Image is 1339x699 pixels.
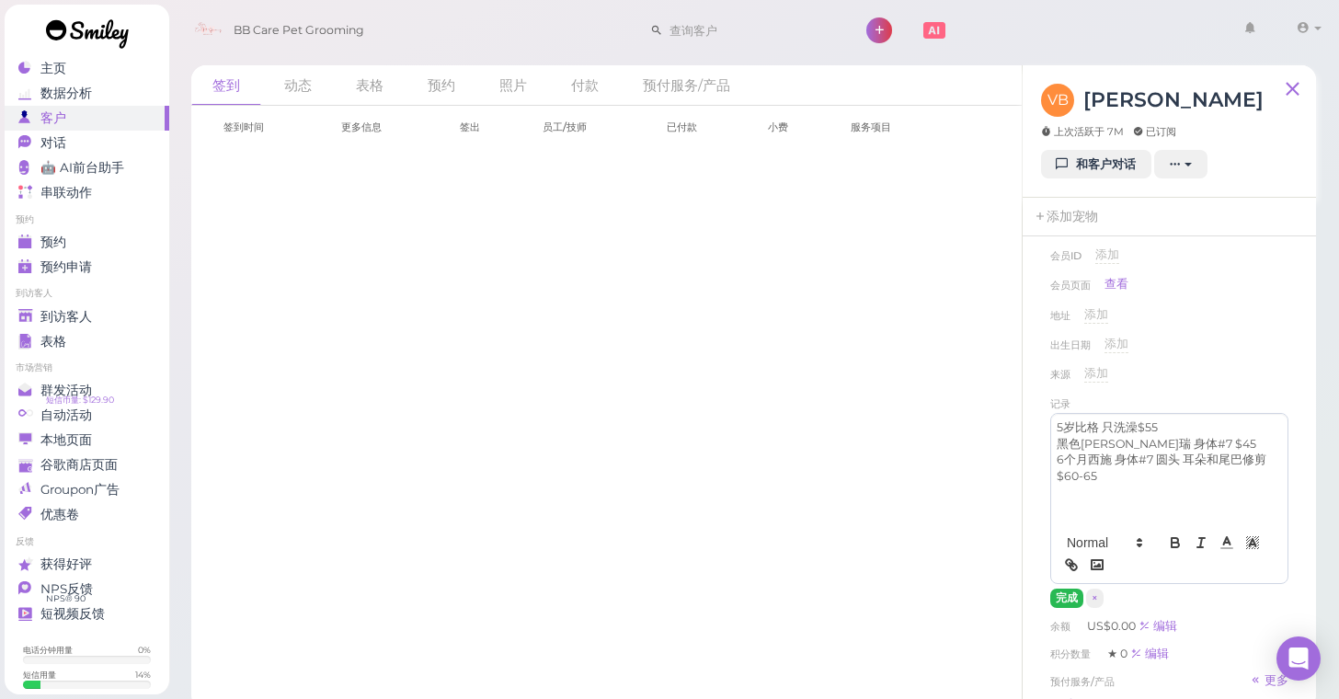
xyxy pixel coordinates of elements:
span: 🤖 AI前台助手 [40,160,124,176]
a: 更多 [1250,672,1288,691]
span: 本地页面 [40,432,92,448]
span: 群发活动 [40,383,92,398]
p: 5岁比格 只洗澡$55 [1057,419,1282,436]
span: NPS反馈 [40,581,93,597]
span: 自动活动 [40,407,92,423]
span: US$0.00 [1087,619,1139,633]
div: 电话分钟用量 [23,644,73,656]
li: 反馈 [5,535,169,548]
a: 添加宠物 [1023,198,1109,236]
a: 短视频反馈 [5,602,169,626]
a: 谷歌商店页面 [5,453,169,477]
span: 串联动作 [40,185,92,201]
span: 添加 [1104,337,1128,350]
a: 串联动作 [5,180,169,205]
th: 签到时间 [210,106,328,148]
p: 6个月西施 身体#7 圆头 耳朵和尾巴修剪 $60-65 [1057,452,1282,485]
a: 签到 [191,65,261,106]
th: 小费 [754,106,837,148]
span: 会员ID [1050,246,1081,276]
span: 短信币量: $129.90 [46,393,114,407]
span: 对话 [40,135,66,151]
span: 主页 [40,61,66,76]
a: 付款 [550,65,620,105]
a: 获得好评 [5,552,169,577]
span: ★ 0 [1107,647,1130,660]
span: 添加 [1084,366,1108,380]
a: 照片 [478,65,548,105]
span: 已订阅 [1133,124,1176,139]
h3: [PERSON_NAME] [1083,84,1264,116]
p: 黑色[PERSON_NAME]瑞 身体#7 $45 [1057,436,1282,453]
a: 预约申请 [5,255,169,280]
button: × [1086,589,1104,608]
a: 查看 [1104,276,1128,292]
a: 编辑 [1130,647,1169,660]
a: 自动活动 [5,403,169,428]
span: 预约 [40,235,66,250]
a: 动态 [263,65,333,105]
th: 员工/技师 [529,106,654,148]
span: 出生日期 [1050,336,1091,365]
a: 编辑 [1139,619,1177,633]
span: VB [1041,84,1074,117]
div: 14 % [135,669,151,681]
a: 对话 [5,131,169,155]
th: 签出 [446,106,529,148]
div: 短信用量 [23,669,56,681]
span: 到访客人 [40,309,92,325]
a: NPS反馈 NPS® 90 [5,577,169,602]
span: 预约申请 [40,259,92,275]
span: 获得好评 [40,556,92,572]
a: 和客户对话 [1041,150,1151,179]
a: 预付服务/产品 [622,65,751,105]
span: NPS® 90 [46,591,86,606]
th: 已付款 [653,106,753,148]
input: 查询客户 [663,16,841,45]
div: Open Intercom Messenger [1276,636,1321,681]
span: 客户 [40,110,66,126]
a: 客户 [5,106,169,131]
span: × [1092,591,1098,604]
a: 本地页面 [5,428,169,453]
span: 预付服务/产品 [1050,672,1115,691]
span: BB Care Pet Grooming [234,5,364,56]
a: Groupon广告 [5,477,169,502]
a: 🤖 AI前台助手 [5,155,169,180]
span: 会员页面 [1050,276,1091,302]
a: 预约 [5,230,169,255]
span: 上次活跃于 7M [1041,124,1124,139]
a: 表格 [335,65,405,105]
a: 优惠卷 [5,502,169,527]
span: 添加 [1095,247,1119,261]
a: 表格 [5,329,169,354]
div: 记录 [1050,395,1070,413]
button: 完成 [1050,589,1083,608]
th: 服务项目 [837,106,956,148]
li: 市场营销 [5,361,169,374]
span: 添加 [1084,307,1108,321]
span: 谷歌商店页面 [40,457,118,473]
a: 主页 [5,56,169,81]
span: 余额 [1050,620,1073,633]
span: 积分数量 [1050,647,1093,660]
li: 预约 [5,213,169,226]
span: 短视频反馈 [40,606,105,622]
th: 更多信息 [327,106,446,148]
span: Groupon广告 [40,482,120,498]
a: 到访客人 [5,304,169,329]
div: 0 % [138,644,151,656]
span: 地址 [1050,306,1070,336]
a: 数据分析 [5,81,169,106]
span: 优惠卷 [40,507,79,522]
a: 群发活动 短信币量: $129.90 [5,378,169,403]
span: 来源 [1050,365,1070,395]
span: 数据分析 [40,86,92,101]
span: 表格 [40,334,66,349]
a: 预约 [406,65,476,105]
li: 到访客人 [5,287,169,300]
